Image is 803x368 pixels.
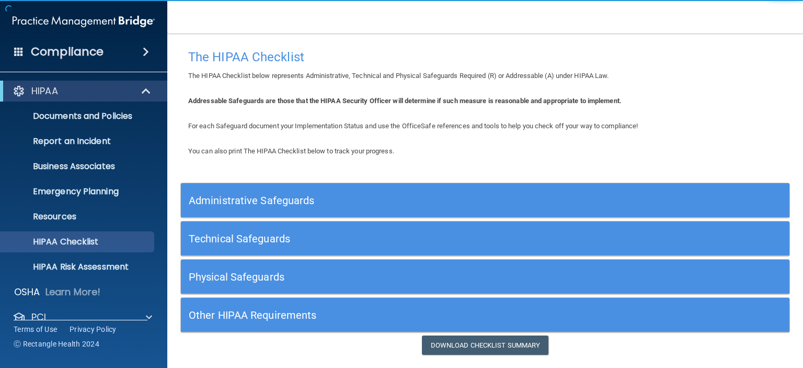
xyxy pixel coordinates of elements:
iframe: Drift Widget Chat Controller [623,314,790,355]
span: You can also print The HIPAA Checklist below to track your progress. [188,147,394,155]
p: HIPAA [31,85,58,97]
p: HIPAA Checklist [7,237,150,247]
h5: Physical Safeguards [189,271,629,283]
a: Terms of Use [14,324,57,334]
a: Download Checklist Summary [422,336,549,355]
p: Report an Incident [7,136,150,147]
b: Addressable Safeguards are those that the HIPAA Security Officer will determine if such measure i... [188,97,622,105]
h4: Compliance [31,44,104,59]
h5: Other HIPAA Requirements [189,309,629,321]
img: PMB logo [13,11,155,32]
p: Resources [7,211,150,222]
a: PCI [13,311,152,324]
span: For each Safeguard document your Implementation Status and use the OfficeSafe references and tool... [188,122,638,130]
h5: Technical Safeguards [189,233,629,244]
p: Documents and Policies [7,111,150,121]
h4: The HIPAA Checklist [188,50,782,64]
h5: Administrative Safeguards [189,195,629,206]
a: Privacy Policy [70,324,117,334]
a: HIPAA [13,85,152,97]
p: OSHA [14,286,40,298]
p: Learn More! [45,286,101,298]
span: The HIPAA Checklist below represents Administrative, Technical and Physical Safeguards Required (... [188,72,609,80]
span: Ⓒ Rectangle Health 2024 [14,339,99,349]
p: Emergency Planning [7,186,150,197]
p: Business Associates [7,161,150,172]
p: PCI [31,311,46,324]
p: HIPAA Risk Assessment [7,262,150,272]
